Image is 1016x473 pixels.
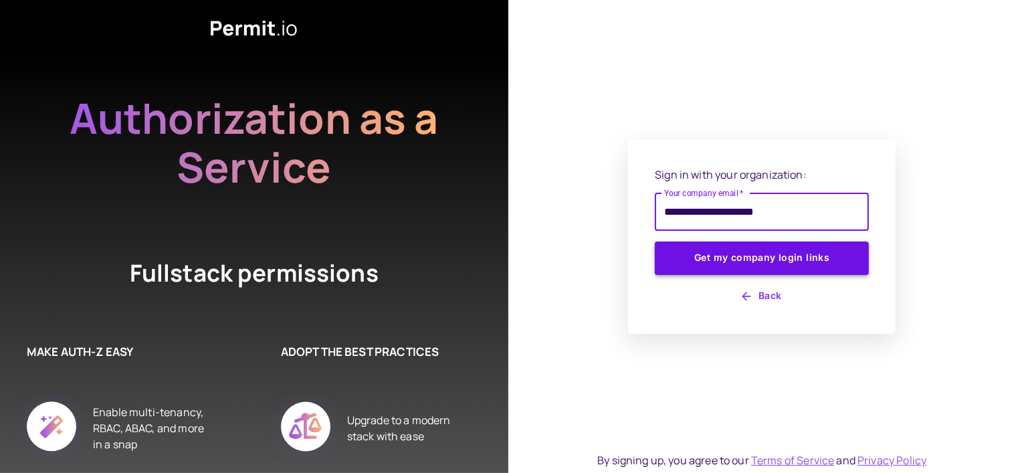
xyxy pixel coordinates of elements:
a: Privacy Policy [857,453,926,468]
label: Your company email [664,187,744,199]
div: Enable multi-tenancy, RBAC, ABAC, and more in a snap [93,387,214,470]
h4: Fullstack permissions [80,257,428,290]
div: By signing up, you agree to our and [597,452,926,468]
a: Terms of Service [751,453,834,468]
h2: Authorization as a Service [27,94,482,191]
div: Upgrade to a modern stack with ease [347,387,468,470]
button: Get my company login links [655,242,869,275]
h6: MAKE AUTH-Z EASY [27,343,214,361]
p: Sign in with your organization: [655,167,869,183]
h6: ADOPT THE BEST PRACTICES [281,343,468,361]
button: Back [655,286,869,307]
